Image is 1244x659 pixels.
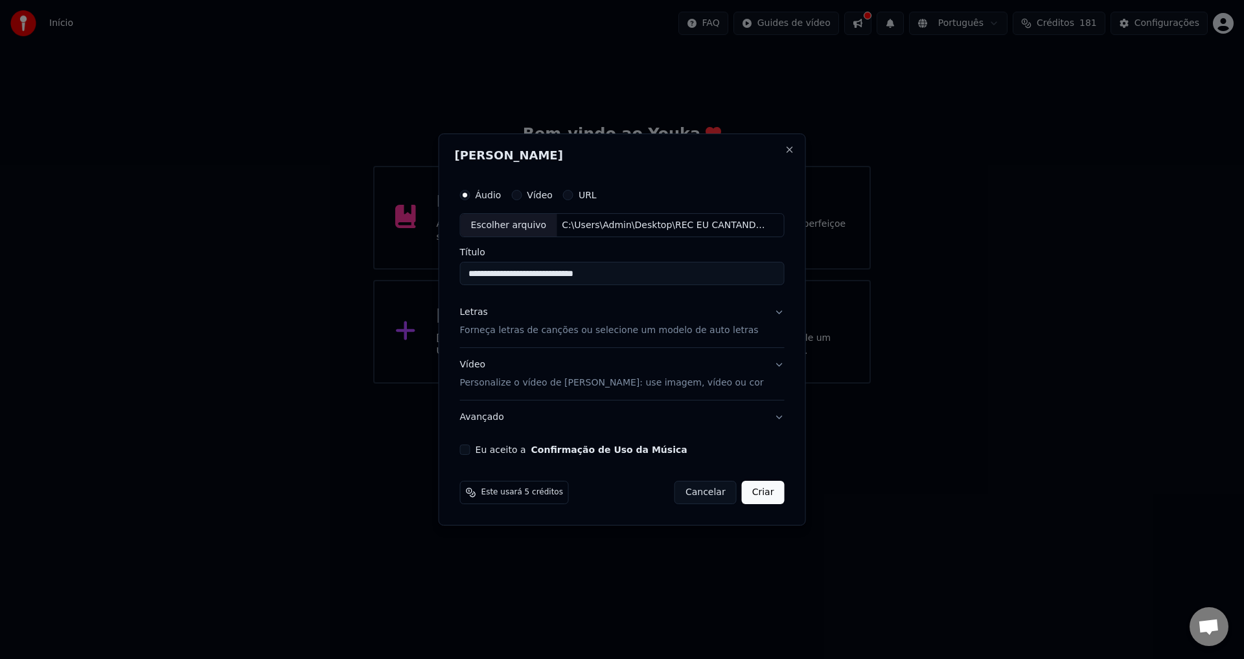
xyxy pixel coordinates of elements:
button: LetrasForneça letras de canções ou selecione um modelo de auto letras [460,296,785,348]
div: Vídeo [460,359,764,390]
span: Este usará 5 créditos [481,487,563,498]
label: Vídeo [527,191,553,200]
label: Áudio [476,191,501,200]
label: Título [460,248,785,257]
button: Avançado [460,400,785,434]
h2: [PERSON_NAME] [455,150,790,161]
div: Escolher arquivo [461,214,557,237]
label: URL [579,191,597,200]
button: Cancelar [674,481,737,504]
div: C:\Users\Admin\Desktop\REC EU CANTANDO\[PERSON_NAME] .MP3 [557,219,777,232]
label: Eu aceito a [476,445,687,454]
div: Letras [460,306,488,319]
p: Forneça letras de canções ou selecione um modelo de auto letras [460,325,759,338]
button: Eu aceito a [531,445,687,454]
button: Criar [742,481,785,504]
p: Personalize o vídeo de [PERSON_NAME]: use imagem, vídeo ou cor [460,376,764,389]
button: VídeoPersonalize o vídeo de [PERSON_NAME]: use imagem, vídeo ou cor [460,349,785,400]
